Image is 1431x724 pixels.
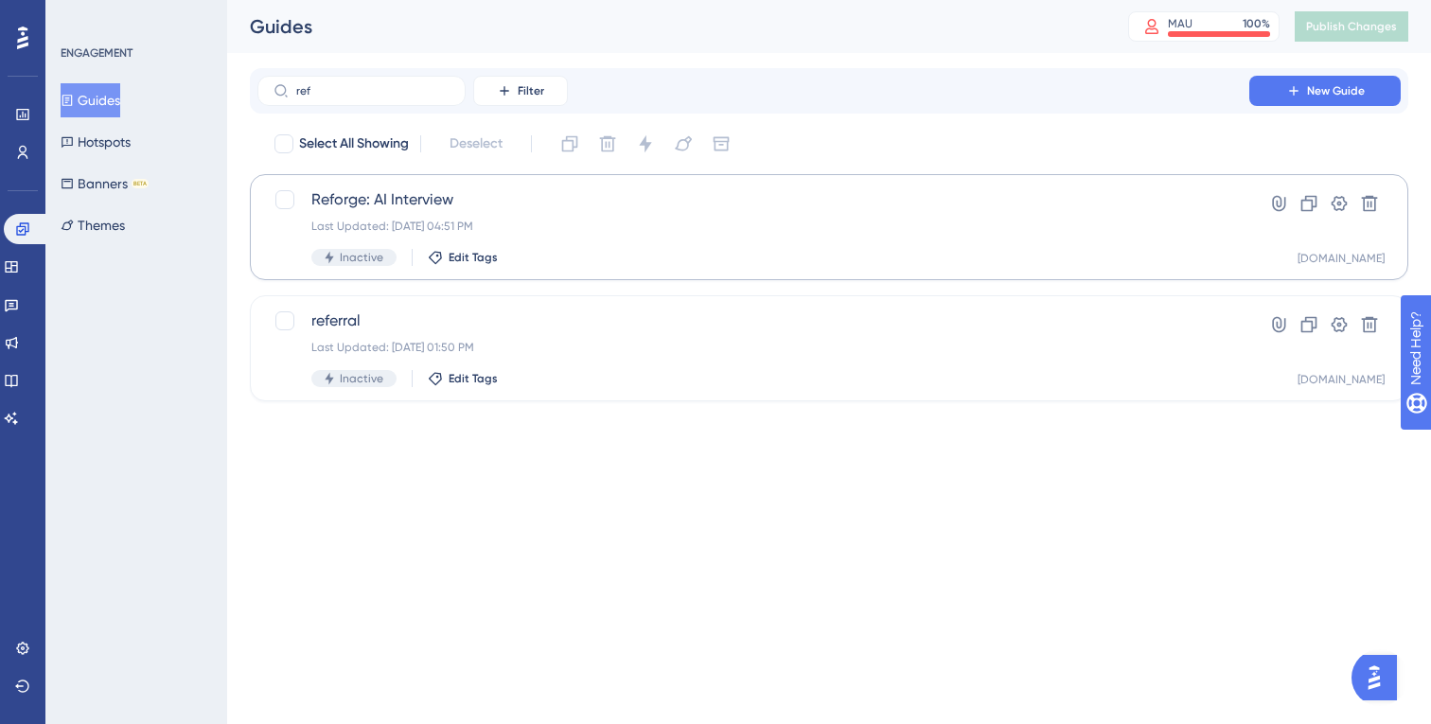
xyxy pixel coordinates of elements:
div: Last Updated: [DATE] 01:50 PM [311,340,1195,355]
span: Select All Showing [299,132,409,155]
div: Guides [250,13,1081,40]
input: Search [296,84,450,97]
span: Reforge: AI Interview [311,188,1195,211]
span: Inactive [340,371,383,386]
span: Edit Tags [449,371,498,386]
span: Filter [518,83,544,98]
div: Last Updated: [DATE] 04:51 PM [311,219,1195,234]
iframe: UserGuiding AI Assistant Launcher [1351,649,1408,706]
div: BETA [132,179,149,188]
div: [DOMAIN_NAME] [1298,251,1385,266]
button: BannersBETA [61,167,149,201]
span: Edit Tags [449,250,498,265]
div: [DOMAIN_NAME] [1298,372,1385,387]
button: Hotspots [61,125,131,159]
span: Publish Changes [1306,19,1397,34]
div: MAU [1168,16,1192,31]
span: Inactive [340,250,383,265]
button: Publish Changes [1295,11,1408,42]
span: referral [311,309,1195,332]
button: Filter [473,76,568,106]
div: ENGAGEMENT [61,45,132,61]
button: New Guide [1249,76,1401,106]
span: Need Help? [44,5,118,27]
button: Guides [61,83,120,117]
span: Deselect [450,132,503,155]
span: New Guide [1307,83,1365,98]
div: 100 % [1243,16,1270,31]
button: Edit Tags [428,250,498,265]
button: Themes [61,208,125,242]
button: Edit Tags [428,371,498,386]
button: Deselect [433,127,520,161]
